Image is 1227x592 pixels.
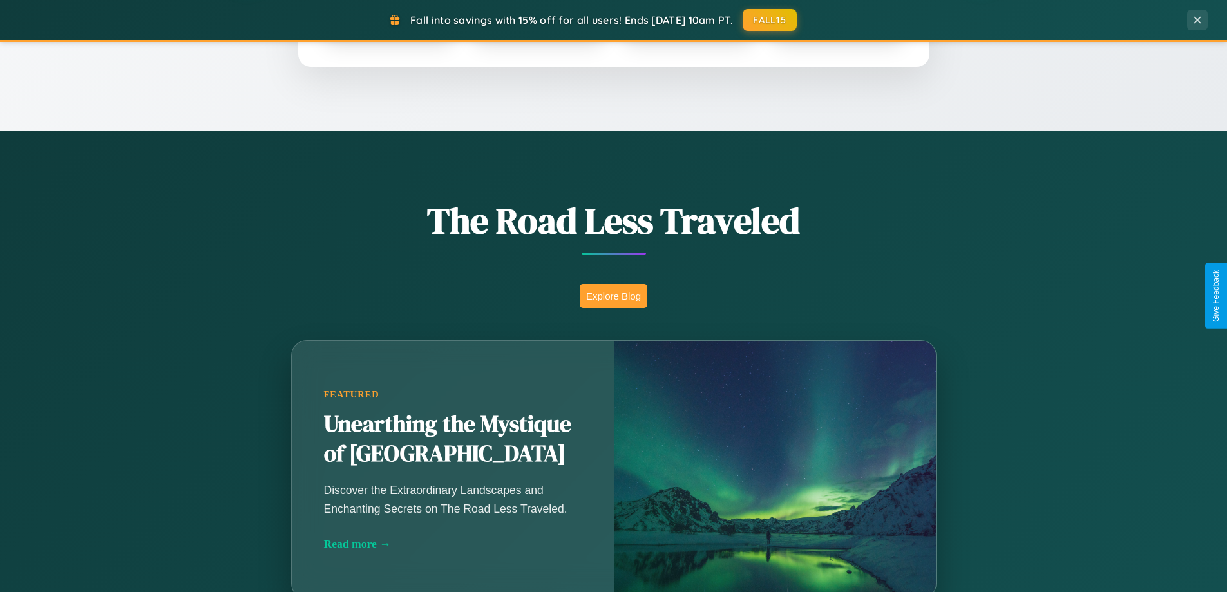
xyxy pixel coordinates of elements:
span: Fall into savings with 15% off for all users! Ends [DATE] 10am PT. [410,14,733,26]
h1: The Road Less Traveled [227,196,1000,245]
div: Give Feedback [1212,270,1221,322]
p: Discover the Extraordinary Landscapes and Enchanting Secrets on The Road Less Traveled. [324,481,582,517]
div: Featured [324,389,582,400]
div: Read more → [324,537,582,551]
button: Explore Blog [580,284,647,308]
h2: Unearthing the Mystique of [GEOGRAPHIC_DATA] [324,410,582,469]
button: FALL15 [743,9,797,31]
